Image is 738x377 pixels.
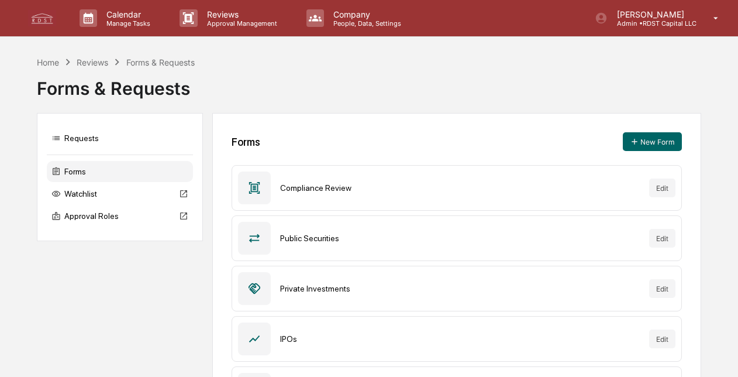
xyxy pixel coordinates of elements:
[280,284,640,293] div: Private Investments
[280,183,640,193] div: Compliance Review
[280,334,640,344] div: IPOs
[47,183,193,204] div: Watchlist
[97,19,156,28] p: Manage Tasks
[37,57,59,67] div: Home
[649,229,675,248] button: Edit
[232,136,260,148] div: Forms
[649,279,675,298] button: Edit
[47,205,193,227] div: Approval Roles
[623,132,682,151] button: New Form
[198,19,283,28] p: Approval Management
[77,57,108,67] div: Reviews
[47,128,193,149] div: Requests
[47,161,193,182] div: Forms
[608,9,696,19] p: [PERSON_NAME]
[701,338,732,370] iframe: Open customer support
[37,68,701,99] div: Forms & Requests
[324,19,407,28] p: People, Data, Settings
[97,9,156,19] p: Calendar
[649,179,675,197] button: Edit
[280,234,640,243] div: Public Securities
[126,57,195,67] div: Forms & Requests
[28,10,56,26] img: logo
[198,9,283,19] p: Reviews
[324,9,407,19] p: Company
[608,19,696,28] p: Admin • RDST Capital LLC
[649,330,675,348] button: Edit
